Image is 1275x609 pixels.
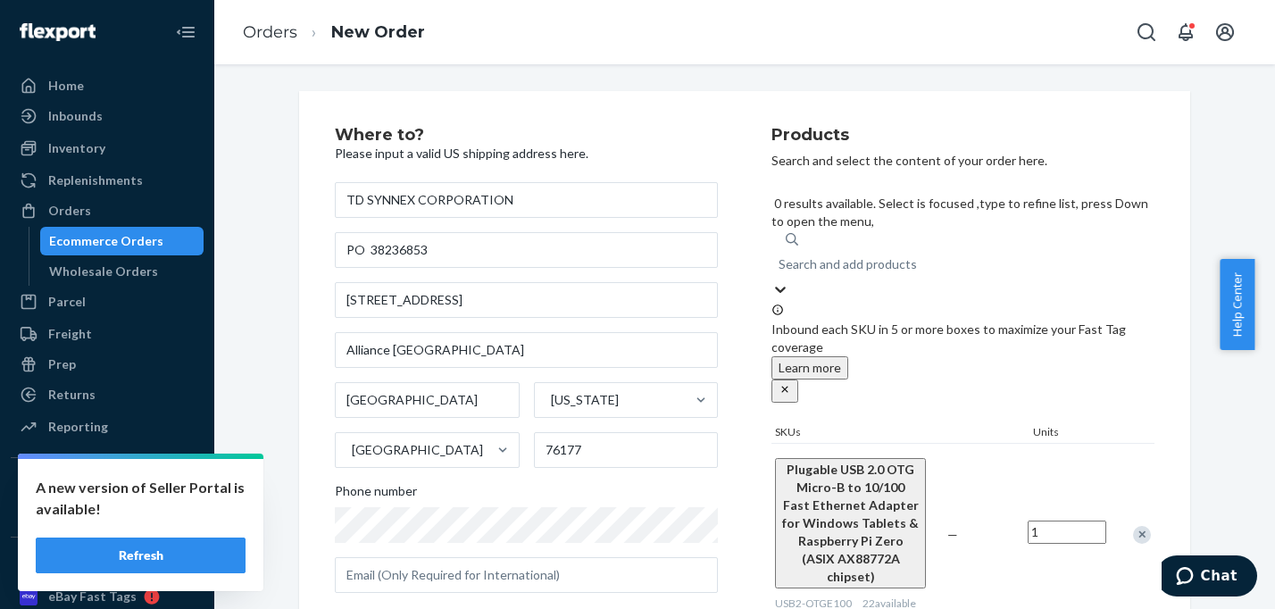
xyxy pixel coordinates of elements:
[11,166,204,195] a: Replenishments
[11,134,204,163] a: Inventory
[771,303,1154,403] div: Inbound each SKU in 5 or more boxes to maximize your Fast Tag coverage
[771,152,1154,170] p: Search and select the content of your order here.
[48,293,86,311] div: Parcel
[11,350,204,379] a: Prep
[335,482,417,507] span: Phone number
[20,23,96,41] img: Flexport logo
[1028,521,1106,544] input: Quantity
[1029,424,1110,443] div: Units
[335,382,520,418] input: City
[48,171,143,189] div: Replenishments
[11,472,204,501] button: Integrations
[779,255,917,273] div: Search and add products
[11,413,204,441] a: Reporting
[168,14,204,50] button: Close Navigation
[1129,14,1164,50] button: Open Search Box
[551,391,619,409] div: [US_STATE]
[947,527,958,542] span: —
[49,232,163,250] div: Ecommerce Orders
[335,182,718,218] input: First & Last Name
[335,232,718,268] input: Company Name
[335,557,718,593] input: Email (Only Required for International)
[229,6,439,59] ol: breadcrumbs
[11,380,204,409] a: Returns
[534,432,719,468] input: ZIP Code
[48,107,103,125] div: Inbounds
[243,22,297,42] a: Orders
[36,538,246,573] button: Refresh
[771,380,798,403] button: close
[335,145,718,163] p: Please input a valid US shipping address here.
[48,588,137,605] div: eBay Fast Tags
[331,22,425,42] a: New Order
[48,418,108,436] div: Reporting
[11,552,204,580] button: Fast Tags
[36,477,246,520] p: A new version of Seller Portal is available!
[350,441,352,459] input: [GEOGRAPHIC_DATA]
[1220,259,1254,350] button: Help Center
[48,355,76,373] div: Prep
[48,386,96,404] div: Returns
[11,320,204,348] a: Freight
[771,356,848,380] button: Learn more
[48,77,84,95] div: Home
[771,127,1154,145] h2: Products
[352,441,483,459] div: [GEOGRAPHIC_DATA]
[549,391,551,409] input: [US_STATE]
[11,288,204,316] a: Parcel
[49,263,158,280] div: Wholesale Orders
[11,71,204,100] a: Home
[40,227,204,255] a: Ecommerce Orders
[775,458,926,588] button: Plugable USB 2.0 OTG Micro-B to 10/100 Fast Ethernet Adapter for Windows Tablets & Raspberry Pi Z...
[11,508,204,530] a: Add Integration
[40,257,204,286] a: Wholesale Orders
[48,139,105,157] div: Inventory
[1168,14,1204,50] button: Open notifications
[1133,526,1151,544] div: Remove Item
[335,332,718,368] input: Street Address 2 (Optional)
[335,127,718,145] h2: Where to?
[771,424,1029,443] div: SKUs
[1162,555,1257,600] iframe: Opens a widget where you can chat to one of our agents
[11,102,204,130] a: Inbounds
[48,202,91,220] div: Orders
[782,462,919,584] span: Plugable USB 2.0 OTG Micro-B to 10/100 Fast Ethernet Adapter for Windows Tablets & Raspberry Pi Z...
[1207,14,1243,50] button: Open account menu
[335,282,718,318] input: Street Address
[48,325,92,343] div: Freight
[771,195,1154,230] p: 0 results available. Select is focused ,type to refine list, press Down to open the menu,
[11,196,204,225] a: Orders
